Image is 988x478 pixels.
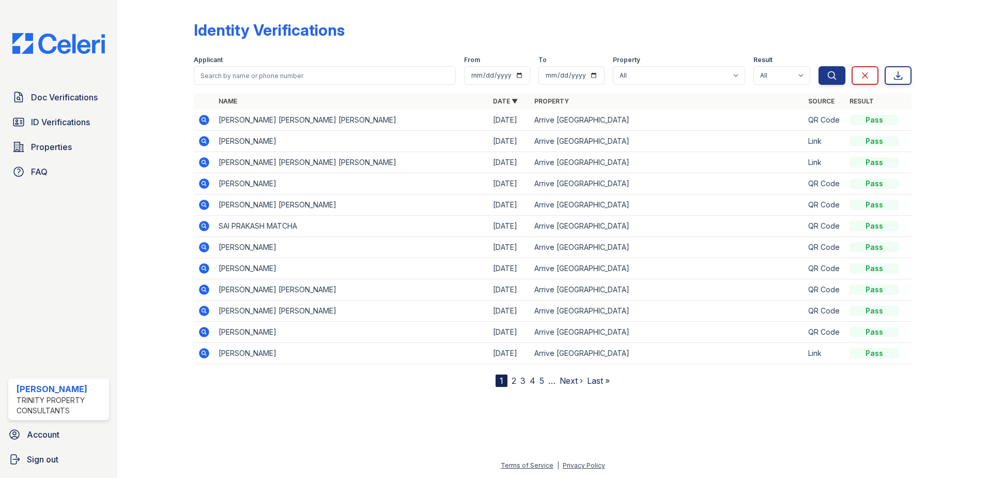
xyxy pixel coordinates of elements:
div: | [557,461,559,469]
td: [DATE] [489,279,530,301]
td: [PERSON_NAME] [214,258,489,279]
a: 3 [520,376,526,386]
input: Search by name or phone number [194,66,456,85]
td: [DATE] [489,110,530,131]
td: [PERSON_NAME] [PERSON_NAME] [PERSON_NAME] [214,110,489,131]
div: Trinity Property Consultants [17,395,105,416]
a: Property [534,97,569,105]
label: To [538,56,547,64]
div: Pass [850,263,899,274]
span: FAQ [31,166,48,178]
span: Properties [31,141,72,153]
a: 4 [530,376,535,386]
td: Link [804,131,845,152]
a: Privacy Policy [563,461,605,469]
img: CE_Logo_Blue-a8612792a0a2168367f1c8372b55b34899dd931a85d93a1a3d3e32e68fde9ad4.png [4,33,113,54]
div: Pass [850,306,899,316]
span: Sign out [27,453,58,466]
a: 2 [512,376,516,386]
a: Account [4,424,113,445]
div: Pass [850,157,899,168]
a: Name [219,97,237,105]
td: [DATE] [489,322,530,343]
td: [PERSON_NAME] [PERSON_NAME] [214,195,489,216]
div: Identity Verifications [194,21,345,39]
td: [PERSON_NAME] [214,173,489,195]
td: [DATE] [489,301,530,322]
td: [DATE] [489,173,530,195]
td: QR Code [804,173,845,195]
td: [PERSON_NAME] [214,131,489,152]
td: QR Code [804,279,845,301]
label: Applicant [194,56,223,64]
a: Result [850,97,874,105]
div: Pass [850,115,899,125]
span: ID Verifications [31,116,90,128]
a: Date ▼ [493,97,518,105]
div: [PERSON_NAME] [17,383,105,395]
a: Next › [560,376,583,386]
span: Doc Verifications [31,91,98,103]
td: [PERSON_NAME] [PERSON_NAME] [214,279,489,301]
td: Arrive [GEOGRAPHIC_DATA] [530,173,805,195]
td: [DATE] [489,152,530,173]
td: [PERSON_NAME] [214,237,489,258]
td: [PERSON_NAME] [PERSON_NAME] [214,301,489,322]
td: QR Code [804,195,845,216]
td: [DATE] [489,195,530,216]
td: Arrive [GEOGRAPHIC_DATA] [530,131,805,152]
td: Arrive [GEOGRAPHIC_DATA] [530,343,805,364]
td: Arrive [GEOGRAPHIC_DATA] [530,195,805,216]
td: [DATE] [489,216,530,237]
td: Arrive [GEOGRAPHIC_DATA] [530,110,805,131]
td: QR Code [804,258,845,279]
label: Result [753,56,773,64]
a: ID Verifications [8,112,109,132]
label: Property [613,56,640,64]
div: Pass [850,221,899,231]
a: Source [808,97,835,105]
td: Arrive [GEOGRAPHIC_DATA] [530,237,805,258]
td: SAI PRAKASH MATCHA [214,216,489,237]
a: Last » [587,376,610,386]
a: Properties [8,137,109,157]
td: Link [804,152,845,173]
td: Arrive [GEOGRAPHIC_DATA] [530,152,805,173]
div: 1 [496,375,507,387]
div: Pass [850,327,899,337]
span: Account [27,428,59,441]
div: Pass [850,178,899,189]
td: QR Code [804,322,845,343]
td: [PERSON_NAME] [214,343,489,364]
div: Pass [850,348,899,358]
td: Arrive [GEOGRAPHIC_DATA] [530,322,805,343]
a: FAQ [8,161,109,182]
td: Link [804,343,845,364]
div: Pass [850,285,899,295]
td: QR Code [804,237,845,258]
a: Doc Verifications [8,87,109,108]
div: Pass [850,242,899,252]
td: QR Code [804,110,845,131]
td: [PERSON_NAME] [214,322,489,343]
td: [DATE] [489,343,530,364]
td: Arrive [GEOGRAPHIC_DATA] [530,301,805,322]
td: [DATE] [489,258,530,279]
td: QR Code [804,216,845,237]
a: 5 [539,376,544,386]
span: … [548,375,555,387]
div: Pass [850,136,899,146]
a: Terms of Service [501,461,553,469]
td: Arrive [GEOGRAPHIC_DATA] [530,216,805,237]
a: Sign out [4,449,113,470]
td: [DATE] [489,131,530,152]
td: [DATE] [489,237,530,258]
td: Arrive [GEOGRAPHIC_DATA] [530,279,805,301]
label: From [464,56,480,64]
td: QR Code [804,301,845,322]
div: Pass [850,200,899,210]
td: [PERSON_NAME] [PERSON_NAME] [PERSON_NAME] [214,152,489,173]
td: Arrive [GEOGRAPHIC_DATA] [530,258,805,279]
